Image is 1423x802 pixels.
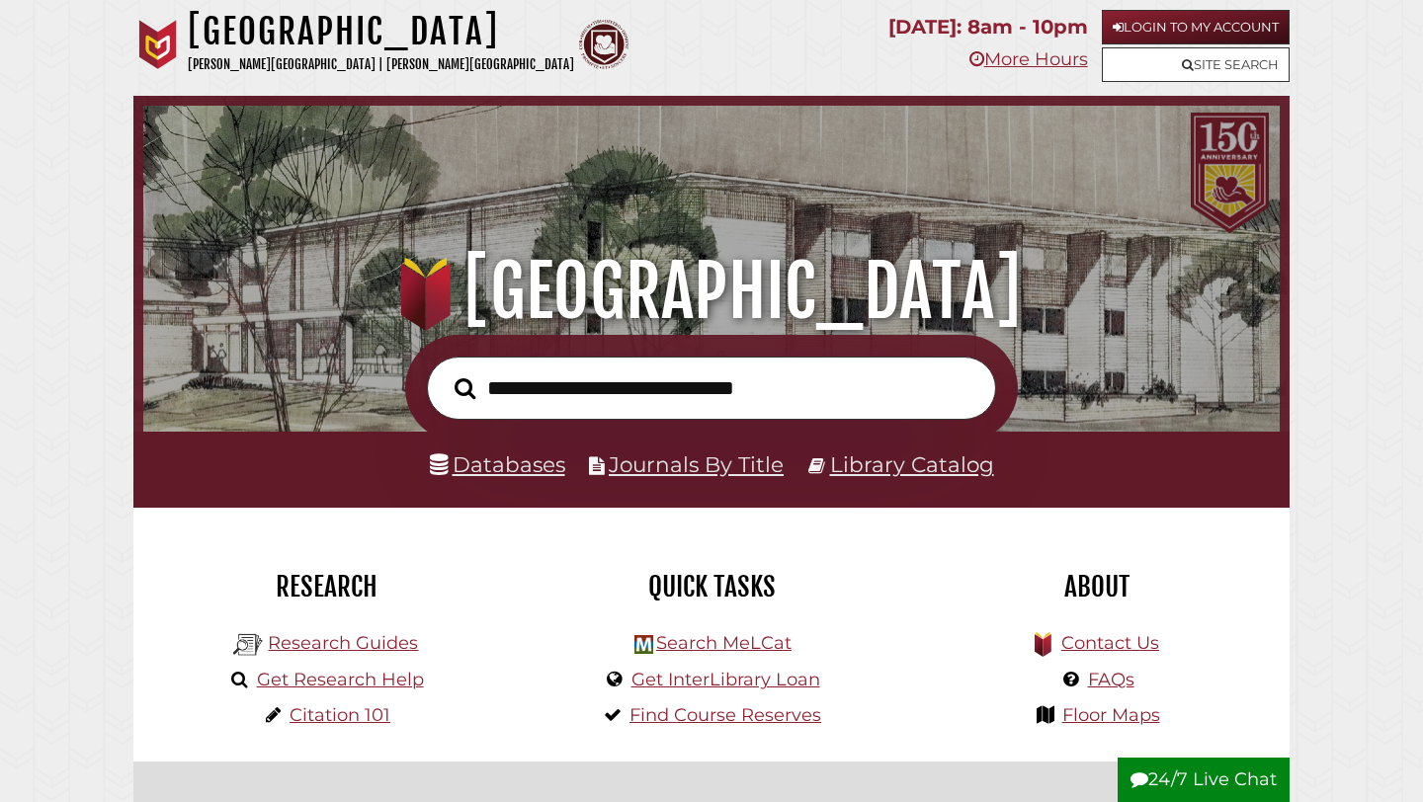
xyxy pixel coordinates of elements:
[919,570,1275,603] h2: About
[430,451,565,477] a: Databases
[268,632,418,654] a: Research Guides
[133,20,183,69] img: Calvin University
[188,10,574,53] h1: [GEOGRAPHIC_DATA]
[290,704,390,726] a: Citation 101
[1102,10,1290,44] a: Login to My Account
[969,48,1088,70] a: More Hours
[148,570,504,603] h2: Research
[233,630,263,660] img: Hekman Library Logo
[888,10,1088,44] p: [DATE]: 8am - 10pm
[257,669,424,690] a: Get Research Help
[1088,669,1134,690] a: FAQs
[165,248,1259,335] h1: [GEOGRAPHIC_DATA]
[188,53,574,76] p: [PERSON_NAME][GEOGRAPHIC_DATA] | [PERSON_NAME][GEOGRAPHIC_DATA]
[579,20,628,69] img: Calvin Theological Seminary
[455,376,475,399] i: Search
[1102,47,1290,82] a: Site Search
[631,669,820,690] a: Get InterLibrary Loan
[534,570,889,603] h2: Quick Tasks
[445,372,485,405] button: Search
[830,451,994,477] a: Library Catalog
[1062,704,1160,726] a: Floor Maps
[634,635,653,654] img: Hekman Library Logo
[1061,632,1159,654] a: Contact Us
[656,632,792,654] a: Search MeLCat
[609,451,784,477] a: Journals By Title
[629,704,821,726] a: Find Course Reserves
